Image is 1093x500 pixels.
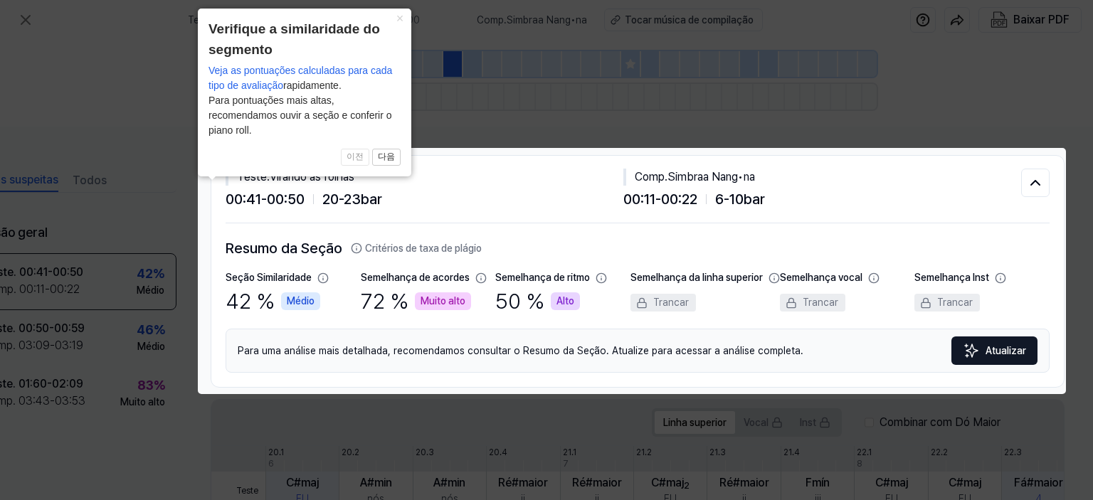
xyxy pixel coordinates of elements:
font: Semelhança da linha superior [630,272,763,283]
font: 10 [729,191,744,208]
font: 00:11 [623,191,655,208]
font: Semelhança de ritmo [495,272,590,283]
font: Resumo da Seção [226,240,342,257]
font: 20 [322,191,339,208]
font: Para uma análise mais detalhada, recomendamos consultar o Resumo da Seção. Atualize para acessar ... [238,345,803,356]
font: Teste [237,170,267,183]
font: Seção Similaridade [226,272,312,283]
font: - [339,191,344,208]
font: Comp [635,170,665,183]
font: - [261,191,267,208]
font: Semelhança vocal [780,272,862,283]
button: 이전 [341,149,369,166]
font: Muito alto [421,295,465,307]
font: - [724,191,729,208]
button: Fechar [389,9,411,28]
font: . [665,170,667,183]
font: Semelhança de acordes [361,272,470,283]
font: 72 [361,288,385,314]
font: 이전 [347,151,364,161]
button: Atualizar [951,336,1037,365]
font: Veja as pontuações calculadas para cada tipo de avaliação [208,65,392,91]
font: % [527,288,545,314]
font: × [396,11,404,26]
font: rapidamente. [283,80,342,91]
font: bar [744,191,765,208]
a: BrilhosAtualizar [951,336,1037,365]
font: Para pontuações mais altas, recomendamos ouvir a seção e conferir o piano roll. [208,95,392,136]
img: Brilhos [963,342,980,359]
font: Trancar [937,297,973,308]
font: 다음 [378,151,395,161]
font: Simbraa Nang•na [667,170,755,183]
font: 00:41 [226,191,261,208]
font: 42 [226,288,251,314]
font: % [391,288,409,314]
font: - [655,191,661,208]
font: Alto [556,295,574,307]
font: Atualizar [986,345,1026,356]
font: Verifique a similaridade do segmento [208,21,380,57]
font: 6 [715,191,724,208]
font: Virando as folhas [270,170,354,183]
font: Trancar [653,297,689,308]
font: % [257,288,275,314]
font: . [267,170,270,183]
font: 00:22 [661,191,697,208]
font: 50 [495,288,521,314]
font: 23 [344,191,361,208]
button: Critérios de taxa de plágio [351,241,482,256]
font: bar [361,191,382,208]
button: 다음 [372,149,401,166]
font: Trancar [803,297,838,308]
font: Critérios de taxa de plágio [365,243,482,254]
font: Semelhança Inst [914,272,989,283]
font: Médio [287,295,315,307]
font: 00:50 [267,191,305,208]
